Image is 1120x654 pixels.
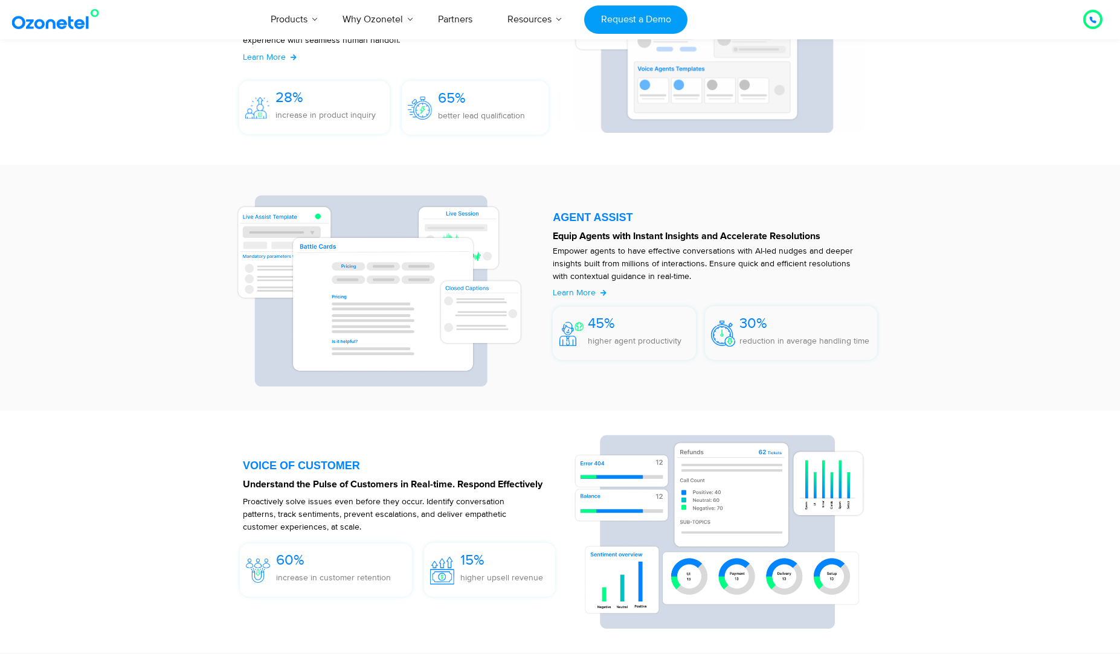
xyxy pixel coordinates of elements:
[553,212,877,223] div: AGENT ASSIST
[243,52,286,62] span: Learn More
[588,315,615,332] span: 45%
[243,479,542,489] strong: Understand the Pulse of Customers in Real-time. Respond Effectively
[243,460,561,471] div: VOICE OF CUSTOMER
[584,5,687,34] a: Request a Demo
[438,89,466,107] span: 65%
[408,97,432,119] img: 65%
[553,245,865,283] p: Empower agents to have effective conversations with AI-led nudges and deeper insights built from ...
[438,109,525,122] p: better lead qualification
[739,315,767,332] span: 30%
[739,335,869,347] p: reduction in average handling time
[460,551,484,569] span: 15%
[553,231,820,241] strong: Equip Agents with Instant Insights and Accelerate Resolutions
[588,335,681,347] p: higher agent productivity
[275,109,376,121] p: increase in product inquiry
[460,571,543,584] p: higher upsell revenue
[553,287,596,298] span: Learn More
[243,51,297,63] a: Learn More
[243,495,531,533] p: Proactively solve issues even before they occur. Identify conversation patterns, track sentiments...
[275,89,303,106] span: 28%
[276,551,304,569] span: 60%
[246,559,270,583] img: 60%
[276,571,391,584] p: increase in customer retention
[245,97,269,119] img: 28%
[559,322,584,346] img: 45%
[553,286,607,299] a: Learn More
[711,321,735,347] img: 30%
[430,557,454,584] img: 15%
